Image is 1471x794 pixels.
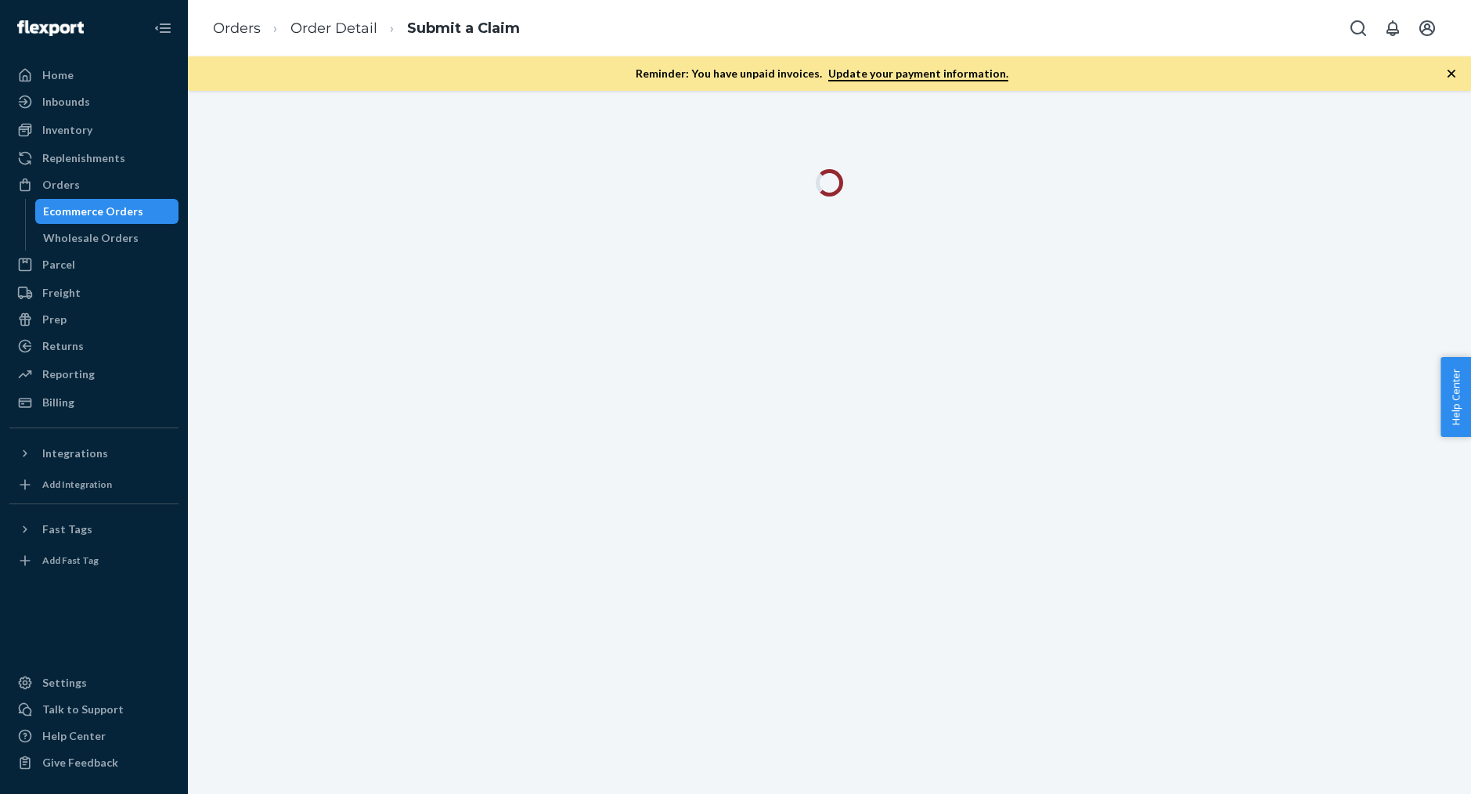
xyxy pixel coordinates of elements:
[42,312,67,327] div: Prep
[42,554,99,567] div: Add Fast Tag
[42,177,80,193] div: Orders
[42,257,75,272] div: Parcel
[42,338,84,354] div: Returns
[42,702,124,717] div: Talk to Support
[9,472,178,497] a: Add Integration
[290,20,377,37] a: Order Detail
[9,252,178,277] a: Parcel
[213,20,261,37] a: Orders
[9,362,178,387] a: Reporting
[43,230,139,246] div: Wholesale Orders
[43,204,143,219] div: Ecommerce Orders
[9,172,178,197] a: Orders
[9,89,178,114] a: Inbounds
[1412,13,1443,44] button: Open account menu
[9,517,178,542] button: Fast Tags
[636,66,1008,81] p: Reminder: You have unpaid invoices.
[42,395,74,410] div: Billing
[9,697,178,722] a: Talk to Support
[9,750,178,775] button: Give Feedback
[9,63,178,88] a: Home
[407,20,520,37] a: Submit a Claim
[42,728,106,744] div: Help Center
[9,334,178,359] a: Returns
[9,390,178,415] a: Billing
[9,670,178,695] a: Settings
[9,441,178,466] button: Integrations
[42,675,87,691] div: Settings
[42,67,74,83] div: Home
[9,117,178,143] a: Inventory
[828,67,1008,81] a: Update your payment information.
[9,146,178,171] a: Replenishments
[42,150,125,166] div: Replenishments
[147,13,178,44] button: Close Navigation
[42,122,92,138] div: Inventory
[42,285,81,301] div: Freight
[35,199,179,224] a: Ecommerce Orders
[42,755,118,771] div: Give Feedback
[9,724,178,749] a: Help Center
[1377,13,1408,44] button: Open notifications
[9,307,178,332] a: Prep
[42,446,108,461] div: Integrations
[200,5,532,52] ol: breadcrumbs
[42,366,95,382] div: Reporting
[42,522,92,537] div: Fast Tags
[17,20,84,36] img: Flexport logo
[35,226,179,251] a: Wholesale Orders
[9,548,178,573] a: Add Fast Tag
[9,280,178,305] a: Freight
[42,94,90,110] div: Inbounds
[1440,357,1471,437] button: Help Center
[42,478,112,491] div: Add Integration
[1343,13,1374,44] button: Open Search Box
